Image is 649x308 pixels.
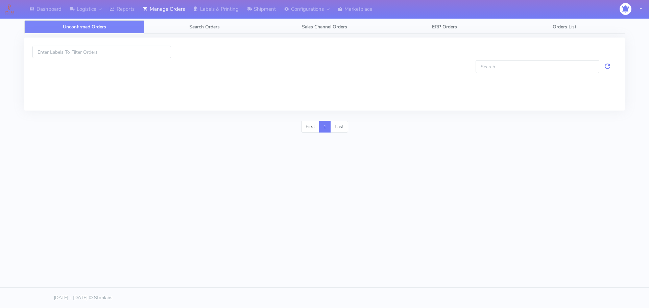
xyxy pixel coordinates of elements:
[319,121,331,133] a: 1
[24,20,625,33] ul: Tabs
[189,24,220,30] span: Search Orders
[63,24,106,30] span: Unconfirmed Orders
[32,46,171,58] input: Enter Labels To Filter Orders
[302,24,347,30] span: Sales Channel Orders
[432,24,457,30] span: ERP Orders
[476,60,599,73] input: Search
[553,24,576,30] span: Orders List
